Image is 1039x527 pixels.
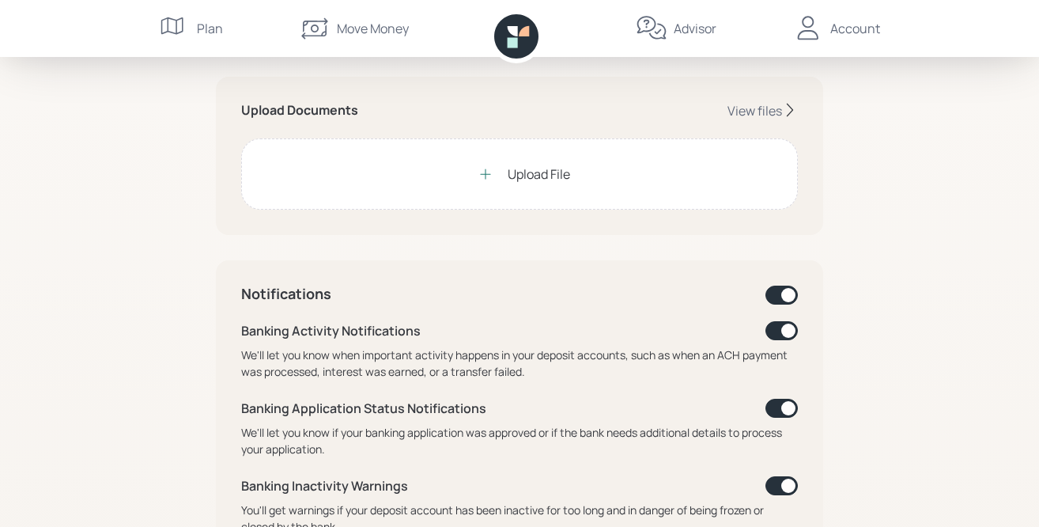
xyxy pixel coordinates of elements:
[241,476,408,495] div: Banking Inactivity Warnings
[197,19,223,38] div: Plan
[727,102,782,119] div: View files
[241,399,486,418] div: Banking Application Status Notifications
[830,19,880,38] div: Account
[241,321,421,340] div: Banking Activity Notifications
[241,286,331,303] h4: Notifications
[337,19,409,38] div: Move Money
[241,347,798,380] div: We'll let you know when important activity happens in your deposit accounts, such as when an ACH ...
[674,19,716,38] div: Advisor
[241,424,798,457] div: We'll let you know if your banking application was approved or if the bank needs additional detai...
[241,103,358,118] h5: Upload Documents
[508,165,570,184] div: Upload File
